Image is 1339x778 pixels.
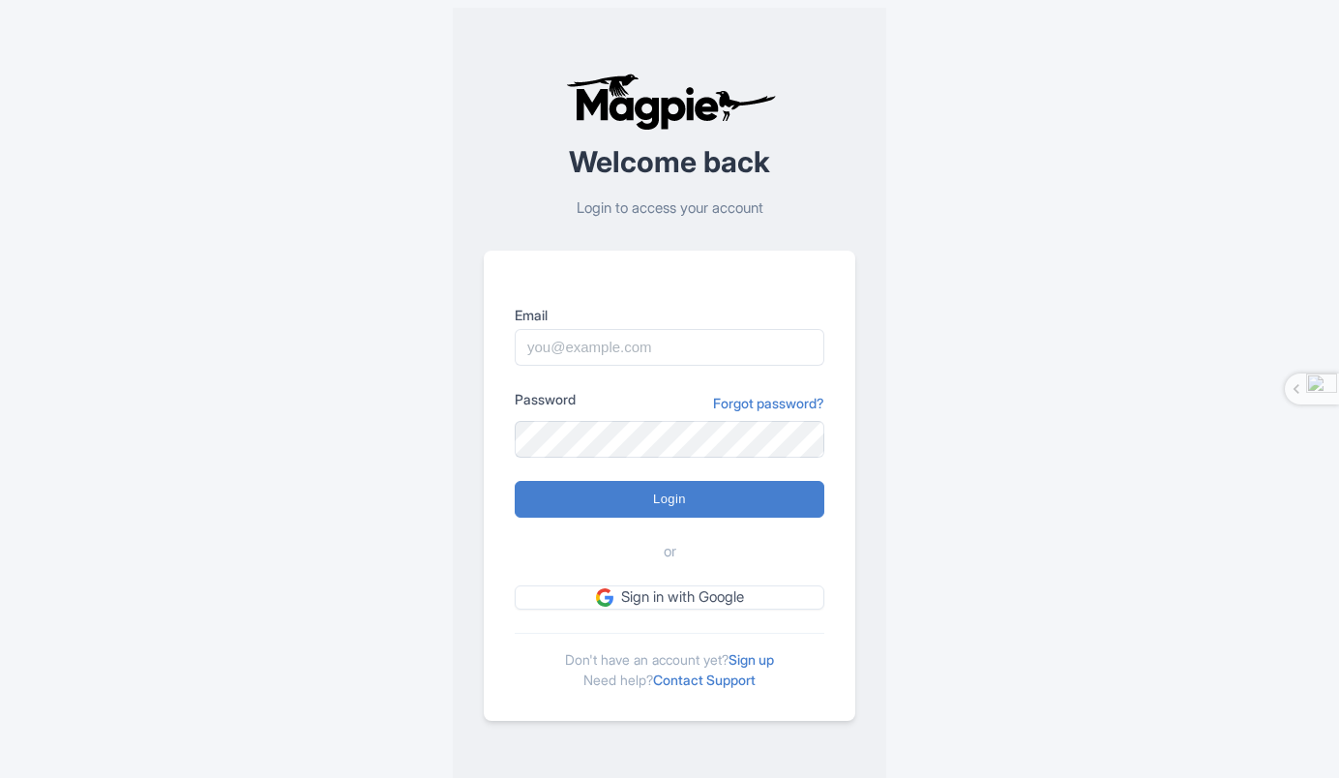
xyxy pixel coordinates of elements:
[515,481,824,518] input: Login
[515,305,824,325] label: Email
[515,585,824,610] a: Sign in with Google
[664,541,676,563] span: or
[729,651,774,668] a: Sign up
[596,588,613,606] img: google.svg
[653,672,756,688] a: Contact Support
[484,197,855,220] p: Login to access your account
[484,146,855,178] h2: Welcome back
[561,73,779,131] img: logo-ab69f6fb50320c5b225c76a69d11143b.png
[515,329,824,366] input: you@example.com
[515,389,576,409] label: Password
[515,633,824,690] div: Don't have an account yet? Need help?
[713,393,824,413] a: Forgot password?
